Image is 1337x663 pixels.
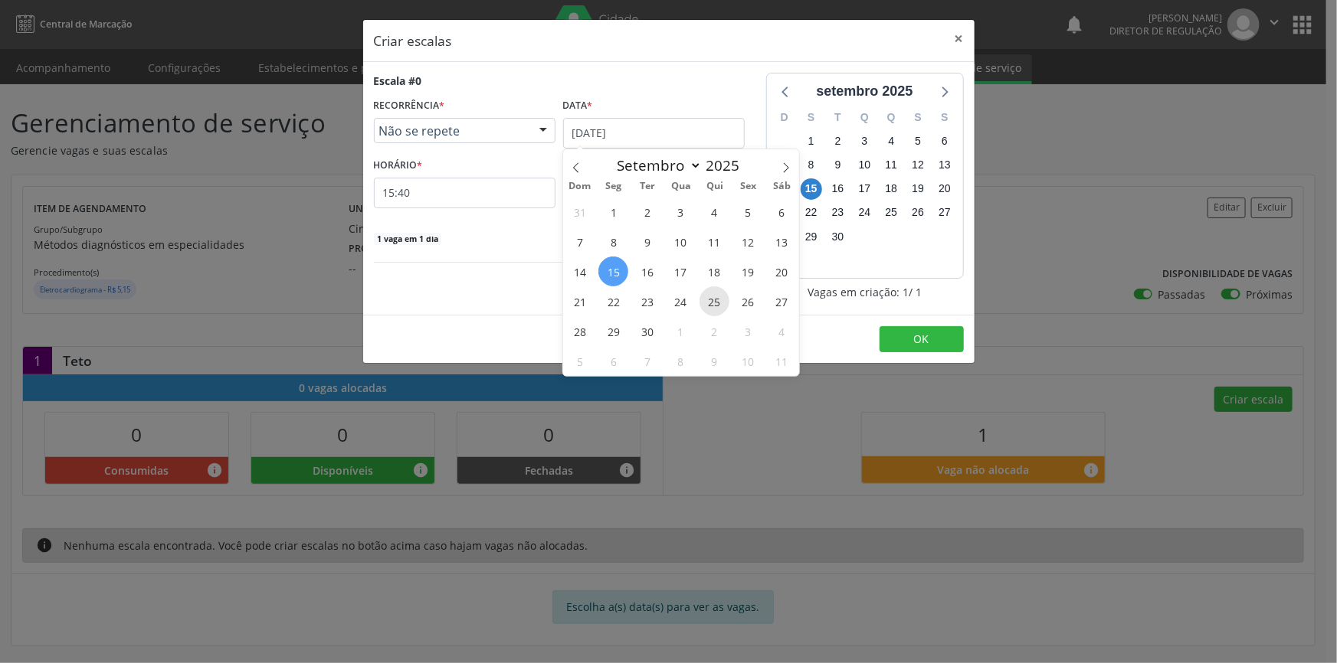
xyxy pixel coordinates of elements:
[827,155,849,176] span: terça-feira, 9 de setembro de 2025
[700,227,729,256] span: Setembro 11, 2025
[827,178,849,200] span: terça-feira, 16 de setembro de 2025
[767,346,797,376] span: Outubro 11, 2025
[733,227,763,256] span: Setembro 12, 2025
[598,197,628,227] span: Setembro 1, 2025
[632,286,662,316] span: Setembro 23, 2025
[880,326,964,352] button: OK
[565,316,595,346] span: Setembro 28, 2025
[733,197,763,227] span: Setembro 5, 2025
[632,197,662,227] span: Setembro 2, 2025
[666,286,696,316] span: Setembro 24, 2025
[666,197,696,227] span: Setembro 3, 2025
[632,227,662,256] span: Setembro 9, 2025
[801,202,822,224] span: segunda-feira, 22 de setembro de 2025
[827,226,849,247] span: terça-feira, 30 de setembro de 2025
[598,227,628,256] span: Setembro 8, 2025
[765,181,799,191] span: Sáb
[733,316,763,346] span: Outubro 3, 2025
[909,284,922,300] span: / 1
[563,118,745,149] input: Selecione uma data
[766,284,964,300] div: Vagas em criação: 1
[801,155,822,176] span: segunda-feira, 8 de setembro de 2025
[565,197,595,227] span: Agosto 31, 2025
[666,316,696,346] span: Outubro 1, 2025
[733,286,763,316] span: Setembro 26, 2025
[934,155,955,176] span: sábado, 13 de setembro de 2025
[632,316,662,346] span: Setembro 30, 2025
[733,346,763,376] span: Outubro 10, 2025
[733,256,763,286] span: Setembro 19, 2025
[598,256,628,286] span: Setembro 15, 2025
[827,202,849,224] span: terça-feira, 23 de setembro de 2025
[934,178,955,200] span: sábado, 20 de setembro de 2025
[598,286,628,316] span: Setembro 22, 2025
[565,286,595,316] span: Setembro 21, 2025
[767,227,797,256] span: Setembro 13, 2025
[700,346,729,376] span: Outubro 9, 2025
[563,181,597,191] span: Dom
[374,94,445,118] label: RECORRÊNCIA
[698,181,732,191] span: Qui
[932,106,959,129] div: S
[702,155,752,175] input: Year
[801,178,822,200] span: segunda-feira, 15 de setembro de 2025
[598,346,628,376] span: Outubro 6, 2025
[907,155,929,176] span: sexta-feira, 12 de setembro de 2025
[944,20,975,57] button: Close
[878,106,905,129] div: Q
[827,130,849,152] span: terça-feira, 2 de setembro de 2025
[374,154,423,178] label: HORÁRIO
[772,106,798,129] div: D
[374,233,441,245] span: 1 vaga em 1 dia
[854,178,875,200] span: quarta-feira, 17 de setembro de 2025
[914,331,929,346] span: OK
[854,202,875,224] span: quarta-feira, 24 de setembro de 2025
[907,130,929,152] span: sexta-feira, 5 de setembro de 2025
[374,73,422,89] div: Escala #0
[632,256,662,286] span: Setembro 16, 2025
[565,346,595,376] span: Outubro 5, 2025
[732,181,765,191] span: Sex
[767,197,797,227] span: Setembro 6, 2025
[565,227,595,256] span: Setembro 7, 2025
[880,178,902,200] span: quinta-feira, 18 de setembro de 2025
[664,181,698,191] span: Qua
[563,94,593,118] label: Data
[907,202,929,224] span: sexta-feira, 26 de setembro de 2025
[907,178,929,200] span: sexta-feira, 19 de setembro de 2025
[767,256,797,286] span: Setembro 20, 2025
[854,130,875,152] span: quarta-feira, 3 de setembro de 2025
[905,106,932,129] div: S
[374,178,555,208] input: 00:00
[666,227,696,256] span: Setembro 10, 2025
[798,106,824,129] div: S
[801,226,822,247] span: segunda-feira, 29 de setembro de 2025
[379,123,524,139] span: Não se repete
[374,31,452,51] h5: Criar escalas
[610,155,702,176] select: Month
[851,106,878,129] div: Q
[880,155,902,176] span: quinta-feira, 11 de setembro de 2025
[767,316,797,346] span: Outubro 4, 2025
[801,130,822,152] span: segunda-feira, 1 de setembro de 2025
[666,256,696,286] span: Setembro 17, 2025
[934,130,955,152] span: sábado, 6 de setembro de 2025
[767,286,797,316] span: Setembro 27, 2025
[598,316,628,346] span: Setembro 29, 2025
[880,130,902,152] span: quinta-feira, 4 de setembro de 2025
[632,346,662,376] span: Outubro 7, 2025
[700,197,729,227] span: Setembro 4, 2025
[824,106,851,129] div: T
[810,81,919,102] div: setembro 2025
[700,316,729,346] span: Outubro 2, 2025
[700,256,729,286] span: Setembro 18, 2025
[854,155,875,176] span: quarta-feira, 10 de setembro de 2025
[666,346,696,376] span: Outubro 8, 2025
[934,202,955,224] span: sábado, 27 de setembro de 2025
[565,256,595,286] span: Setembro 14, 2025
[880,202,902,224] span: quinta-feira, 25 de setembro de 2025
[700,286,729,316] span: Setembro 25, 2025
[597,181,631,191] span: Seg
[631,181,664,191] span: Ter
